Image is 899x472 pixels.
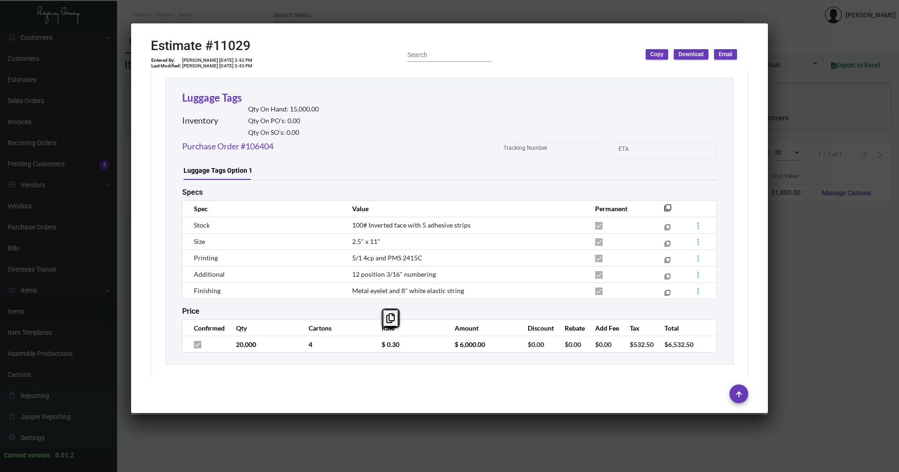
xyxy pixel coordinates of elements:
i: Copy [386,313,395,323]
h2: Inventory [182,116,218,126]
th: Total [655,320,695,336]
th: Cartons [299,320,372,336]
mat-icon: filter_none [664,259,671,265]
span: Copy [650,51,663,59]
mat-icon: filter_none [664,292,671,298]
span: $532.50 [630,340,654,348]
mat-icon: filter_none [664,226,671,232]
span: 2.5" x 11" [352,237,380,245]
span: Stock [194,221,210,229]
th: Permanent [586,200,650,217]
th: Value [343,200,586,217]
span: Additional [194,270,225,278]
button: Copy [646,49,668,59]
td: Entered By: [151,58,182,63]
mat-icon: filter_none [664,275,671,281]
div: Current version: [4,450,52,460]
th: Confirmed [183,320,227,336]
span: 100# Inverted face with 5 adhesive strips [352,221,471,229]
th: Rate [372,320,445,336]
th: Tax [620,320,655,336]
span: Metal eyelet and 8" white elastic string [352,287,464,295]
span: Download [678,51,704,59]
span: Printing [194,254,218,262]
td: [PERSON_NAME] [DATE] 3:42 PM [182,58,253,63]
span: $0.00 [528,340,544,348]
th: Add Fee [586,320,620,336]
input: End date [656,147,700,155]
th: Rebate [555,320,586,336]
span: Size [194,237,205,245]
h2: Price [182,307,199,316]
span: Email [719,51,732,59]
th: Discount [518,320,555,336]
th: Amount [445,320,518,336]
mat-icon: filter_none [664,207,671,214]
div: 0.51.2 [55,450,74,460]
span: $6,532.50 [664,340,693,348]
mat-icon: filter_none [664,243,671,249]
input: Start date [619,147,648,155]
td: [PERSON_NAME] [DATE] 3:43 PM [182,63,253,69]
span: $0.00 [565,340,581,348]
div: Luggage Tags Option 1 [184,166,252,176]
button: Download [674,49,708,59]
th: Spec [183,200,343,217]
span: 12 position 3/16" numbering [352,270,436,278]
a: Purchase Order #106404 [182,140,273,153]
span: $0.00 [595,340,612,348]
button: Email [714,49,737,59]
h2: Qty On PO’s: 0.00 [248,117,319,125]
h2: Qty On Hand: 15,000.00 [248,105,319,113]
span: Finishing [194,287,221,295]
a: Luggage Tags [182,91,242,104]
span: 5/1 4cp and PMS 2415C [352,254,422,262]
h2: Specs [182,188,203,197]
h2: Qty On SO’s: 0.00 [248,129,319,137]
td: Last Modified: [151,63,182,69]
th: Qty [227,320,300,336]
h2: Estimate #11029 [151,38,253,54]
